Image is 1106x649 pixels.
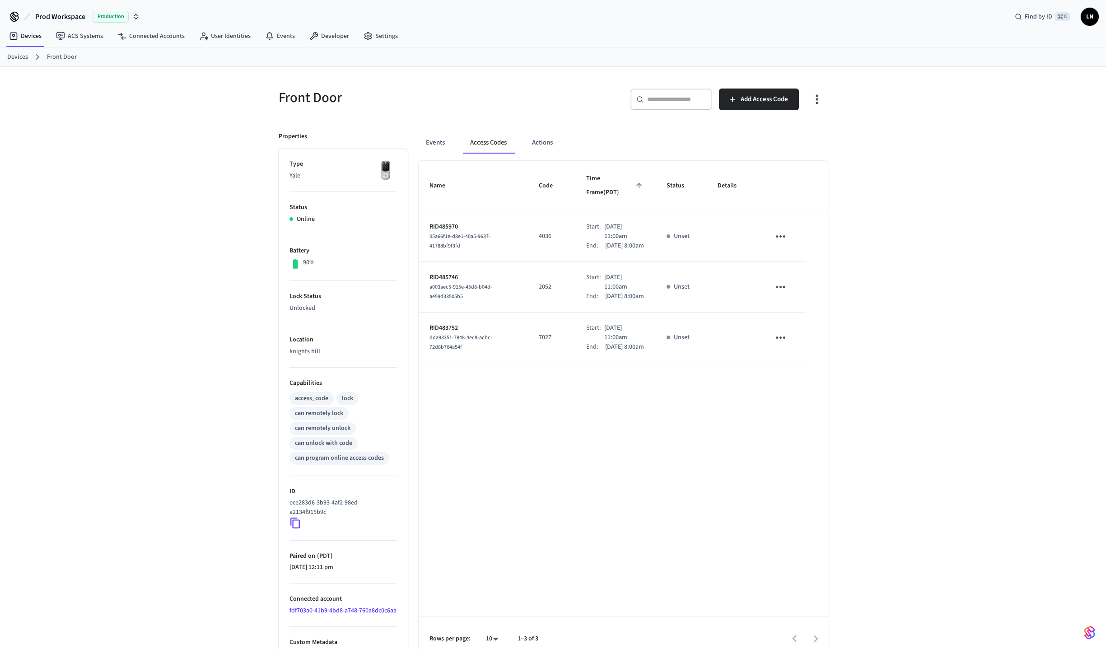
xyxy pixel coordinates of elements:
p: 7027 [539,333,565,342]
span: Find by ID [1025,12,1052,21]
div: lock [342,394,353,403]
p: RID485970 [429,222,517,232]
p: 1–3 of 3 [518,634,538,644]
p: Location [289,335,397,345]
span: Production [93,11,129,23]
button: Add Access Code [719,89,799,110]
a: ACS Systems [49,28,110,44]
p: Yale [289,171,397,181]
p: 4036 [539,232,565,241]
div: can unlock with code [295,439,352,448]
button: Actions [525,132,560,154]
p: RID483752 [429,323,517,333]
div: can program online access codes [295,453,384,463]
p: ID [289,487,397,496]
img: Yale Assure Touchscreen Wifi Smart Lock, Satin Nickel, Front [374,159,397,182]
p: 90% [303,258,315,267]
p: Battery [289,246,397,256]
a: Devices [2,28,49,44]
p: knights hill [289,347,397,356]
p: Status [289,203,397,212]
p: Unset [674,232,690,241]
span: dda93351-7848-4ec8-acbc-72d8b764a54f [429,334,492,351]
div: Find by ID⌘ K [1008,9,1077,25]
p: Rows per page: [429,634,471,644]
p: Paired on [289,551,397,561]
div: can remotely unlock [295,424,350,433]
span: Add Access Code [741,93,788,105]
a: User Identities [192,28,258,44]
div: End: [586,241,605,251]
button: Access Codes [463,132,514,154]
div: Start: [586,323,605,342]
span: LN [1082,9,1098,25]
div: ant example [419,132,828,154]
button: LN [1081,8,1099,26]
p: [DATE] 11:00am [604,273,645,292]
p: [DATE] 11:00am [604,323,645,342]
p: 2052 [539,282,565,292]
img: SeamLogoGradient.69752ec5.svg [1084,626,1095,640]
p: [DATE] 8:00am [605,342,644,352]
button: Events [419,132,452,154]
span: Name [429,179,457,193]
div: can remotely lock [295,409,343,418]
h5: Front Door [279,89,548,107]
p: Unset [674,282,690,292]
p: Type [289,159,397,169]
p: Capabilities [289,378,397,388]
p: Custom Metadata [289,638,397,647]
span: 05a66f1e-d8e1-40a5-9637-41788bf9f3fd [429,233,490,250]
a: Developer [302,28,356,44]
a: fdf703a0-41b9-4bd8-a748-760a8dc0c6aa [289,606,397,615]
span: Code [539,179,565,193]
div: Start: [586,222,605,241]
p: [DATE] 12:11 pm [289,563,397,572]
div: 10 [481,632,503,645]
p: RID485746 [429,273,517,282]
span: ( PDT ) [315,551,333,560]
div: End: [586,292,605,301]
a: Events [258,28,302,44]
span: a003aec5-915e-45d8-b04d-ae59d33505b5 [429,283,492,300]
span: ⌘ K [1055,12,1070,21]
p: Properties [279,132,307,141]
table: sticky table [419,161,828,363]
p: Connected account [289,594,397,604]
div: End: [586,342,605,352]
span: Details [718,179,748,193]
a: Devices [7,52,28,62]
span: Status [667,179,696,193]
p: [DATE] 8:00am [605,241,644,251]
div: access_code [295,394,328,403]
a: Front Door [47,52,77,62]
p: Unset [674,333,690,342]
span: Prod Workspace [35,11,85,22]
p: ece283d6-3b93-4af2-98ed-a2134f915b9c [289,498,393,517]
span: Time Frame(PDT) [586,172,645,200]
a: Connected Accounts [110,28,192,44]
p: [DATE] 11:00am [604,222,645,241]
p: Unlocked [289,303,397,313]
p: Lock Status [289,292,397,301]
p: [DATE] 8:00am [605,292,644,301]
a: Settings [356,28,405,44]
p: Online [297,215,315,224]
div: Start: [586,273,605,292]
